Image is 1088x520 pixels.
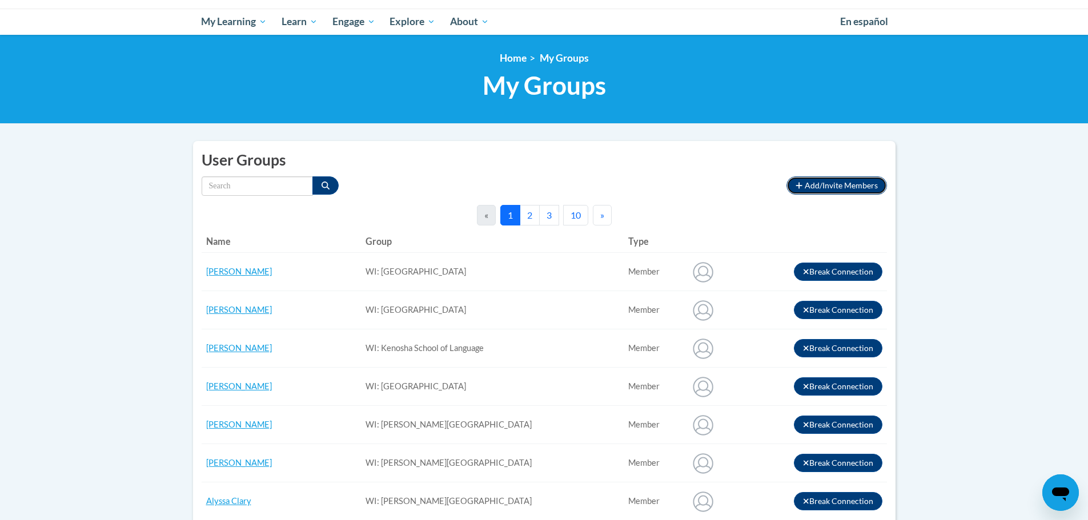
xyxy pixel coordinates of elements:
[282,15,318,29] span: Learn
[500,205,520,225] button: 1
[206,305,272,315] a: [PERSON_NAME]
[477,205,612,225] nav: Pagination Navigation
[312,176,339,195] button: Search
[361,368,624,406] td: WI: [GEOGRAPHIC_DATA]
[805,180,878,190] span: Add/Invite Members
[184,9,904,35] div: Main menu
[624,291,684,329] td: Connected user for connection: WI: Southport Elementary School
[450,15,489,29] span: About
[794,339,882,357] button: Break Connection
[361,253,624,291] td: WI: [GEOGRAPHIC_DATA]
[206,343,272,353] a: [PERSON_NAME]
[201,15,267,29] span: My Learning
[274,9,325,35] a: Learn
[563,205,588,225] button: 10
[382,9,443,35] a: Explore
[332,15,375,29] span: Engage
[833,10,896,34] a: En español
[520,205,540,225] button: 2
[361,230,624,253] th: Group
[689,334,717,362] img: Alba Morales
[390,15,435,29] span: Explore
[794,263,882,281] button: Break Connection
[794,454,882,472] button: Break Connection
[624,444,684,482] td: Connected user for connection: WI: Harvey Elementary School
[539,205,559,225] button: 3
[1042,474,1079,511] iframe: Button to launch messaging window
[689,257,717,286] img: Abbey George
[689,372,717,401] img: Alexandria Kaminski
[794,377,882,396] button: Break Connection
[206,420,272,429] a: [PERSON_NAME]
[361,291,624,329] td: WI: [GEOGRAPHIC_DATA]
[840,15,888,27] span: En español
[202,176,313,196] input: Search by name
[194,9,275,35] a: My Learning
[624,253,684,291] td: Connected user for connection: WI: Brass Elementary School
[624,368,684,406] td: Connected user for connection: WI: Whittier Elementary School
[786,176,886,195] button: Add/Invite Members
[202,150,887,171] h2: User Groups
[624,230,684,253] th: Type
[593,205,612,225] button: Next
[443,9,496,35] a: About
[361,444,624,482] td: WI: [PERSON_NAME][GEOGRAPHIC_DATA]
[361,406,624,444] td: WI: [PERSON_NAME][GEOGRAPHIC_DATA]
[624,406,684,444] td: Connected user for connection: WI: Somers Elementary School
[206,381,272,391] a: [PERSON_NAME]
[794,492,882,510] button: Break Connection
[361,329,624,368] td: WI: Kenosha School of Language
[202,230,362,253] th: Name
[600,209,604,220] span: »
[500,52,527,64] a: Home
[206,496,251,506] a: Alyssa Clary
[689,296,717,324] img: Abigail Olson
[483,70,606,100] span: My Groups
[206,458,272,467] a: [PERSON_NAME]
[689,410,717,439] img: Allyson Povkovich
[794,416,882,434] button: Break Connection
[689,487,717,515] img: Alyssa Clary
[540,52,589,64] span: My Groups
[794,301,882,319] button: Break Connection
[624,329,684,368] td: Connected user for connection: WI: Kenosha School of Language
[325,9,383,35] a: Engage
[206,267,272,276] a: [PERSON_NAME]
[689,449,717,477] img: Allyson Lauer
